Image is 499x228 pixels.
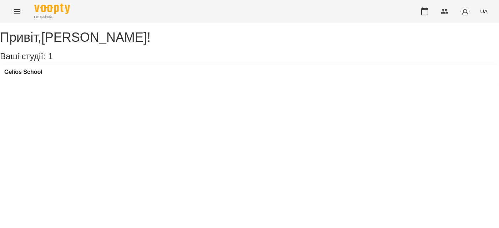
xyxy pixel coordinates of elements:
[9,3,26,20] button: Menu
[34,15,70,19] span: For Business
[477,5,490,18] button: UA
[34,4,70,14] img: Voopty Logo
[460,6,470,16] img: avatar_s.png
[4,69,42,75] a: Gelios School
[48,51,52,61] span: 1
[480,7,488,15] span: UA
